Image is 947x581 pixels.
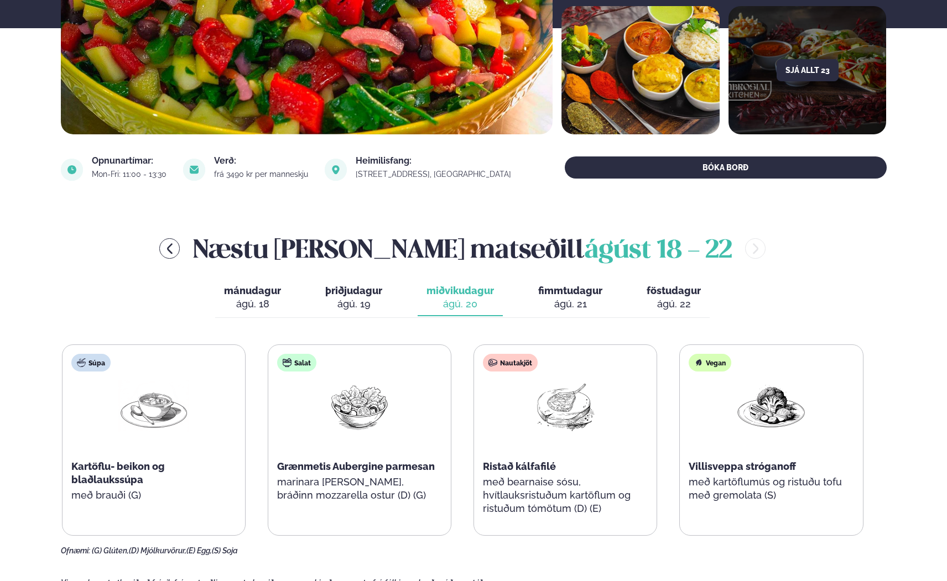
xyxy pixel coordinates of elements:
span: miðvikudagur [426,285,494,296]
img: beef.svg [488,358,497,367]
button: mánudagur ágú. 18 [215,280,290,316]
span: mánudagur [224,285,281,296]
button: menu-btn-left [159,238,180,259]
p: marinara [PERSON_NAME], bráðinn mozzarella ostur (D) (G) [277,475,442,502]
div: Vegan [689,354,731,371]
p: með brauði (G) [71,489,236,502]
button: föstudagur ágú. 22 [638,280,710,316]
span: Grænmetis Aubergine parmesan [277,460,435,472]
img: soup.svg [77,358,86,367]
div: Nautakjöt [483,354,538,371]
span: (E) Egg, [186,546,212,555]
div: ágú. 19 [325,297,382,311]
span: þriðjudagur [325,285,382,296]
button: Sjá allt 23 [777,59,839,81]
img: Lamb-Meat.png [530,380,601,432]
div: Salat [277,354,316,371]
div: ágú. 22 [647,297,701,311]
img: Vegan.png [736,380,806,432]
div: Mon-Fri: 11:00 - 13:30 [92,170,170,179]
span: ágúst 18 - 22 [585,239,732,263]
span: (S) Soja [212,546,238,555]
img: image alt [561,6,720,134]
div: ágú. 18 [224,297,281,311]
div: ágú. 20 [426,297,494,311]
img: Vegan.svg [694,358,703,367]
div: Opnunartímar: [92,156,170,165]
span: föstudagur [647,285,701,296]
span: (D) Mjólkurvörur, [129,546,186,555]
span: fimmtudagur [538,285,602,296]
img: salad.svg [283,358,292,367]
img: Salad.png [324,380,395,432]
button: menu-btn-right [745,238,766,259]
p: með kartöflumús og ristuðu tofu með gremolata (S) [689,475,854,502]
div: Súpa [71,354,111,371]
div: Verð: [214,156,311,165]
div: ágú. 21 [538,297,602,311]
span: (G) Glúten, [92,546,129,555]
span: Kartöflu- beikon og blaðlaukssúpa [71,460,165,485]
img: Soup.png [118,380,189,432]
span: Ristað kálfafilé [483,460,556,472]
button: fimmtudagur ágú. 21 [529,280,611,316]
button: þriðjudagur ágú. 19 [316,280,391,316]
div: frá 3490 kr per manneskju [214,170,311,179]
img: image alt [183,159,205,181]
span: Ofnæmi: [61,546,90,555]
button: BÓKA BORÐ [565,156,886,179]
img: image alt [325,159,347,181]
p: með bearnaise sósu, hvítlauksristuðum kartöflum og ristuðum tómötum (D) (E) [483,475,648,515]
a: link [356,168,514,181]
button: miðvikudagur ágú. 20 [418,280,503,316]
span: Villisveppa stróganoff [689,460,796,472]
img: image alt [61,159,83,181]
h2: Næstu [PERSON_NAME] matseðill [193,231,732,266]
div: Heimilisfang: [356,156,514,165]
